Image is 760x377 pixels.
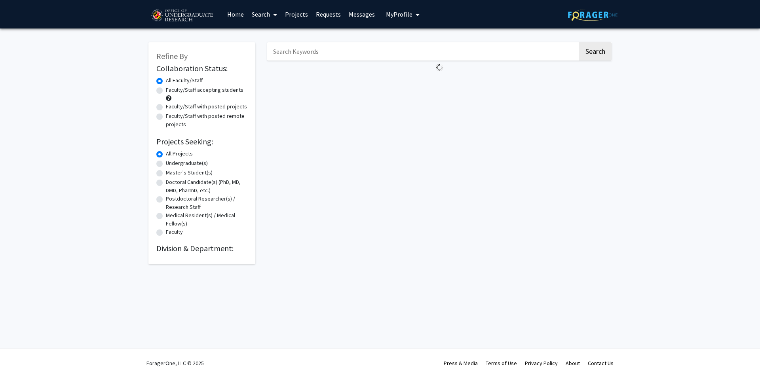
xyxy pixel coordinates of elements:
[568,9,617,21] img: ForagerOne Logo
[525,360,558,367] a: Privacy Policy
[566,360,580,367] a: About
[166,150,193,158] label: All Projects
[588,360,614,367] a: Contact Us
[156,137,247,146] h2: Projects Seeking:
[156,64,247,73] h2: Collaboration Status:
[223,0,248,28] a: Home
[166,102,247,111] label: Faculty/Staff with posted projects
[166,178,247,195] label: Doctoral Candidate(s) (PhD, MD, DMD, PharmD, etc.)
[345,0,379,28] a: Messages
[248,0,281,28] a: Search
[166,76,203,85] label: All Faculty/Staff
[166,228,183,236] label: Faculty
[386,10,412,18] span: My Profile
[267,74,612,93] nav: Page navigation
[166,112,247,129] label: Faculty/Staff with posted remote projects
[433,61,446,74] img: Loading
[146,349,204,377] div: ForagerOne, LLC © 2025
[156,244,247,253] h2: Division & Department:
[726,341,754,371] iframe: Chat
[579,42,612,61] button: Search
[156,51,188,61] span: Refine By
[166,211,247,228] label: Medical Resident(s) / Medical Fellow(s)
[166,169,213,177] label: Master's Student(s)
[312,0,345,28] a: Requests
[166,195,247,211] label: Postdoctoral Researcher(s) / Research Staff
[486,360,517,367] a: Terms of Use
[148,6,215,26] img: University of Maryland Logo
[166,86,243,94] label: Faculty/Staff accepting students
[281,0,312,28] a: Projects
[444,360,478,367] a: Press & Media
[267,42,578,61] input: Search Keywords
[166,159,208,167] label: Undergraduate(s)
